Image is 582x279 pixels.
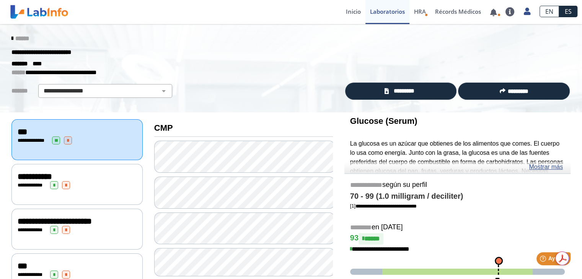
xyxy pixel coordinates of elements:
[514,249,574,271] iframe: Help widget launcher
[559,6,577,17] a: ES
[350,139,565,203] p: La glucosa es un azúcar que obtienes de los alimentos que comes. El cuerpo lo usa como energía. J...
[350,181,565,190] h5: según su perfil
[350,233,565,245] h4: 93
[350,203,417,209] a: [1]
[540,6,559,17] a: EN
[350,192,565,201] h4: 70 - 99 (1.0 milligram / deciliter)
[350,223,565,232] h5: en [DATE]
[350,116,417,126] b: Glucose (Serum)
[154,123,173,133] b: CMP
[529,162,563,172] a: Mostrar más
[414,8,426,15] span: HRA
